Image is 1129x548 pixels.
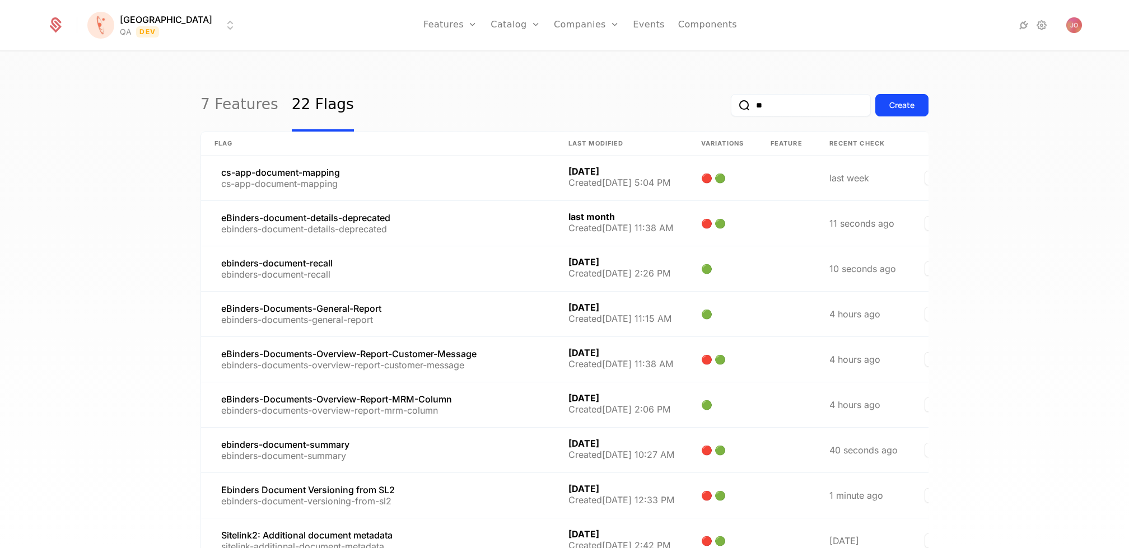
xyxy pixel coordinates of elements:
[925,171,943,185] button: Select action
[925,216,943,231] button: Select action
[201,132,555,156] th: Flag
[120,13,212,26] span: [GEOGRAPHIC_DATA]
[925,397,943,412] button: Select action
[816,132,911,156] th: Recent check
[925,443,943,457] button: Select action
[1066,17,1082,33] img: Jelena Obradovic
[555,132,688,156] th: Last Modified
[1066,17,1082,33] button: Open user button
[925,352,943,367] button: Select action
[925,261,943,276] button: Select action
[1017,18,1030,32] a: Integrations
[120,26,132,38] div: QA
[1035,18,1048,32] a: Settings
[925,488,943,503] button: Select action
[757,132,816,156] th: Feature
[91,13,237,38] button: Select environment
[889,100,915,111] div: Create
[688,132,757,156] th: Variations
[925,533,943,548] button: Select action
[200,79,278,132] a: 7 Features
[875,94,929,116] button: Create
[136,26,159,38] span: Dev
[925,307,943,321] button: Select action
[292,79,354,132] a: 22 Flags
[87,12,114,39] img: Florence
